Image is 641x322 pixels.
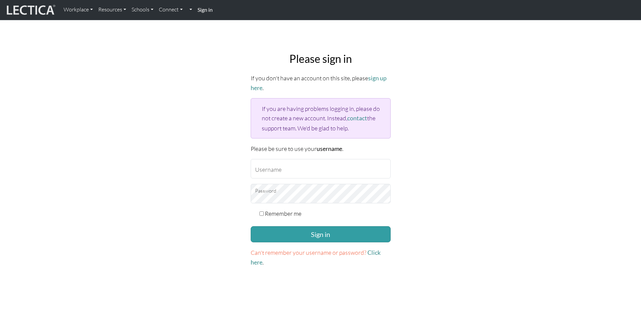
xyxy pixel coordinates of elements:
[251,248,391,267] p: .
[317,145,342,152] strong: username
[251,144,391,154] p: Please be sure to use your .
[251,249,366,256] span: Can't remember your username or password?
[251,159,391,178] input: Username
[61,3,96,17] a: Workplace
[195,3,215,17] a: Sign in
[251,98,391,138] div: If you are having problems logging in, please do not create a new account. Instead, the support t...
[129,3,156,17] a: Schools
[347,115,367,122] a: contact
[251,73,391,93] p: If you don't have an account on this site, please .
[251,226,391,242] button: Sign in
[96,3,129,17] a: Resources
[5,4,56,16] img: lecticalive
[198,6,213,13] strong: Sign in
[251,52,391,65] h2: Please sign in
[265,209,301,218] label: Remember me
[156,3,185,17] a: Connect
